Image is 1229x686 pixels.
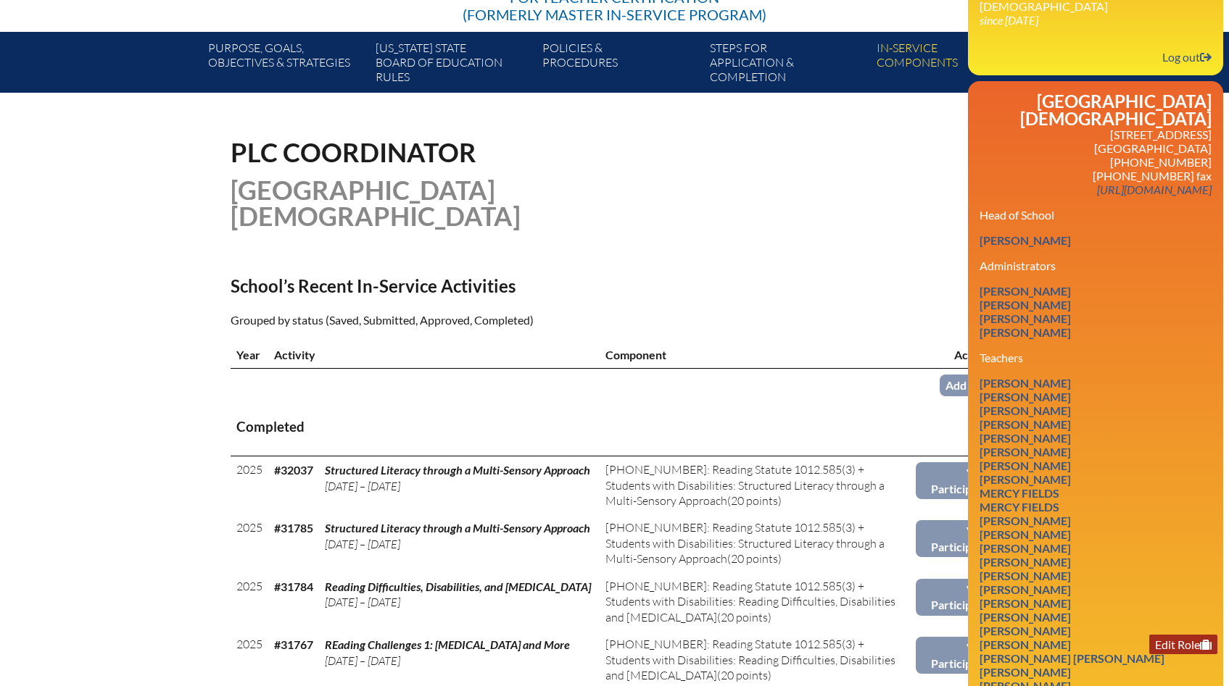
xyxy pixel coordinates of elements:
th: Actions [916,341,998,369]
a: View Participants [916,579,998,616]
td: 2025 [231,573,268,631]
td: (20 points) [600,456,916,515]
a: [PERSON_NAME] [974,593,1077,613]
h3: Head of School [980,208,1212,222]
a: [PERSON_NAME] [974,580,1077,599]
a: [PERSON_NAME] [974,511,1077,530]
a: [PERSON_NAME] [974,373,1077,393]
a: Add New [940,375,999,396]
a: Edit Role [1149,635,1217,654]
a: [PERSON_NAME] [974,309,1077,328]
span: [DATE] – [DATE] [325,479,400,493]
a: [PERSON_NAME] [974,524,1077,544]
a: [PERSON_NAME] [974,662,1077,682]
b: #31784 [274,580,313,593]
a: Policies &Procedures [537,38,703,93]
a: In-servicecomponents [871,38,1038,93]
span: [GEOGRAPHIC_DATA][DEMOGRAPHIC_DATA] [231,174,521,232]
a: [PERSON_NAME] [974,281,1077,301]
i: since [DATE] [980,13,1038,27]
h2: School’s Recent In-Service Activities [231,275,741,296]
a: Log outLog out [1156,47,1217,67]
td: 2025 [231,514,268,572]
svg: Log out [1200,51,1212,63]
a: [URL][DOMAIN_NAME] [1091,180,1217,199]
a: [PERSON_NAME] [974,607,1077,627]
span: [DATE] – [DATE] [325,595,400,609]
b: #31767 [274,637,313,651]
a: Mercy Fields [974,483,1065,503]
a: [PERSON_NAME] [974,322,1077,342]
a: [PERSON_NAME] [974,295,1077,314]
a: [PERSON_NAME] [974,469,1077,489]
a: View Participants [916,462,998,499]
a: [PERSON_NAME] [974,442,1077,461]
a: [PERSON_NAME] [974,387,1077,406]
th: Year [231,341,268,369]
a: View Participants [916,520,998,557]
span: [PHONE_NUMBER]: Reading Statute 1012.585(3) + Students with Disabilities: Reading Difficulties, D... [605,579,895,624]
a: Mercy Fields [974,497,1065,516]
a: [PERSON_NAME] [974,621,1077,640]
a: View Participants [916,637,998,674]
a: [PERSON_NAME] [PERSON_NAME] [974,648,1170,668]
p: Grouped by status (Saved, Submitted, Approved, Completed) [231,311,741,330]
td: (20 points) [600,514,916,572]
p: [STREET_ADDRESS] [GEOGRAPHIC_DATA] [PHONE_NUMBER] [PHONE_NUMBER] fax [980,127,1212,196]
span: Structured Literacy through a Multi-Sensory Approach [325,521,590,535]
span: REading Challenges 1: [MEDICAL_DATA] and More [325,637,570,651]
td: 2025 [231,456,268,515]
span: [DATE] – [DATE] [325,537,400,551]
th: Component [600,341,916,369]
th: Activity [268,341,600,369]
span: PLC Coordinator [231,136,476,168]
td: (20 points) [600,573,916,631]
span: Reading Difficulties, Disabilities, and [MEDICAL_DATA] [325,580,591,593]
a: [PERSON_NAME] [974,428,1077,448]
span: Structured Literacy through a Multi-Sensory Approach [325,463,590,477]
span: [DATE] – [DATE] [325,653,400,668]
a: [PERSON_NAME] [974,456,1077,475]
h2: [GEOGRAPHIC_DATA][DEMOGRAPHIC_DATA] [980,93,1212,127]
a: [US_STATE] StateBoard of Education rules [370,38,537,93]
a: [PERSON_NAME] [974,552,1077,572]
a: [PERSON_NAME] [974,401,1077,420]
a: [PERSON_NAME] [974,414,1077,434]
h3: Completed [236,418,993,436]
a: [PERSON_NAME] [974,538,1077,558]
a: [PERSON_NAME] [974,230,1077,250]
span: [PHONE_NUMBER]: Reading Statute 1012.585(3) + Students with Disabilities: Structured Literacy thr... [605,462,885,508]
b: #31785 [274,521,313,535]
span: [PHONE_NUMBER]: Reading Statute 1012.585(3) + Students with Disabilities: Structured Literacy thr... [605,520,885,566]
h3: Teachers [980,351,1212,364]
a: [PERSON_NAME] [974,566,1077,585]
b: #32037 [274,463,313,477]
a: Steps forapplication & completion [704,38,871,93]
a: Purpose, goals,objectives & strategies [202,38,369,93]
h3: Administrators [980,259,1212,272]
a: [PERSON_NAME] [974,635,1077,654]
span: [PHONE_NUMBER]: Reading Statute 1012.585(3) + Students with Disabilities: Reading Difficulties, D... [605,637,895,682]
